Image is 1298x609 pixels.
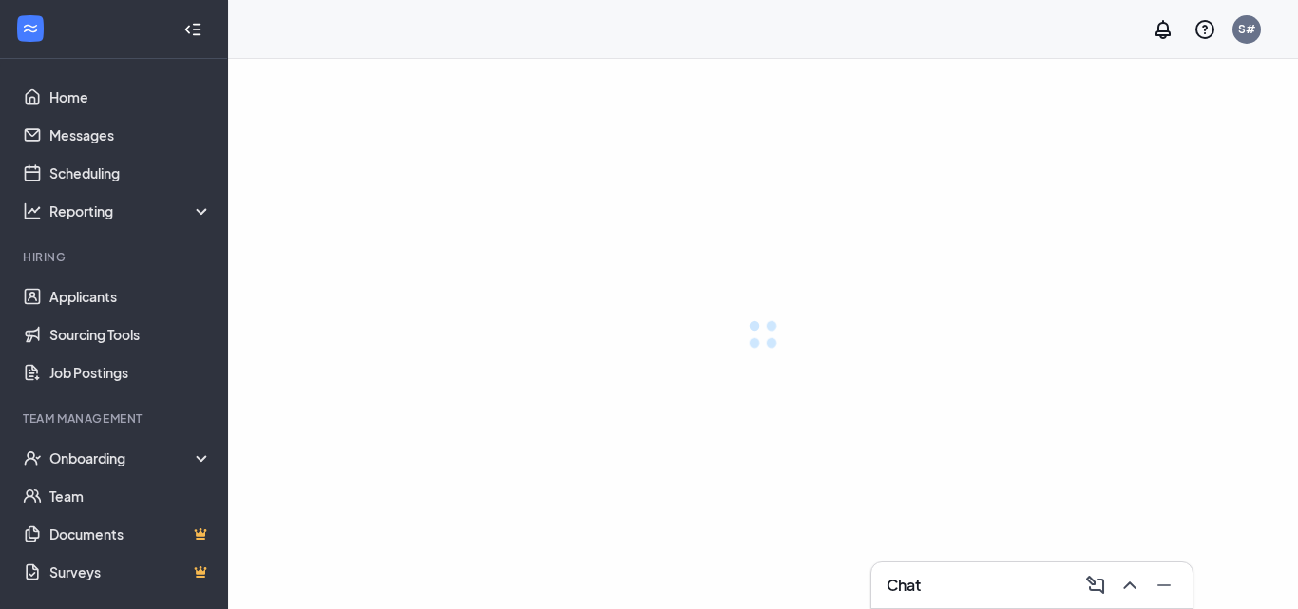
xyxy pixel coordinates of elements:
[887,575,921,596] h3: Chat
[183,20,202,39] svg: Collapse
[1152,18,1174,41] svg: Notifications
[49,201,213,220] div: Reporting
[1078,570,1109,600] button: ComposeMessage
[1193,18,1216,41] svg: QuestionInfo
[1113,570,1143,600] button: ChevronUp
[49,477,212,515] a: Team
[21,19,40,38] svg: WorkstreamLogo
[1084,574,1107,597] svg: ComposeMessage
[49,277,212,315] a: Applicants
[1147,570,1177,600] button: Minimize
[49,116,212,154] a: Messages
[49,515,212,553] a: DocumentsCrown
[49,448,213,467] div: Onboarding
[23,410,208,427] div: Team Management
[23,448,42,467] svg: UserCheck
[23,201,42,220] svg: Analysis
[49,315,212,353] a: Sourcing Tools
[23,249,208,265] div: Hiring
[49,353,212,391] a: Job Postings
[49,154,212,192] a: Scheduling
[49,553,212,591] a: SurveysCrown
[49,78,212,116] a: Home
[1153,574,1175,597] svg: Minimize
[1118,574,1141,597] svg: ChevronUp
[1238,21,1255,37] div: S#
